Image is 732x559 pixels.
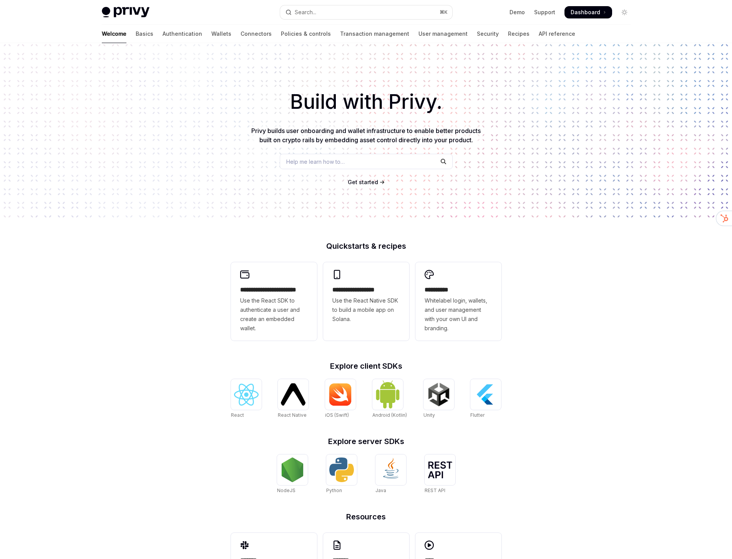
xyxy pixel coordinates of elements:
img: Python [329,458,354,482]
a: Get started [348,178,378,186]
img: NodeJS [280,458,305,482]
span: Android (Kotlin) [372,412,407,418]
a: Recipes [508,25,529,43]
h2: Quickstarts & recipes [231,242,501,250]
span: REST API [425,487,445,493]
a: Authentication [163,25,202,43]
a: API reference [539,25,575,43]
a: Demo [510,8,525,16]
a: **** *****Whitelabel login, wallets, and user management with your own UI and branding. [415,262,501,341]
img: Android (Kotlin) [375,380,400,409]
img: React Native [281,383,305,405]
h2: Explore server SDKs [231,438,501,445]
span: ⌘ K [440,9,448,15]
img: Unity [427,382,451,407]
span: Unity [423,412,435,418]
a: FlutterFlutter [470,379,501,419]
span: NodeJS [277,487,295,493]
a: Policies & controls [281,25,331,43]
a: Security [477,25,499,43]
span: Dashboard [571,8,600,16]
img: REST API [428,461,452,478]
h1: Build with Privy. [12,87,720,117]
a: Wallets [211,25,231,43]
a: UnityUnity [423,379,454,419]
span: Java [375,487,386,493]
a: Welcome [102,25,126,43]
a: React NativeReact Native [278,379,309,419]
span: iOS (Swift) [325,412,349,418]
a: iOS (Swift)iOS (Swift) [325,379,356,419]
img: iOS (Swift) [328,383,353,406]
a: Basics [136,25,153,43]
a: Android (Kotlin)Android (Kotlin) [372,379,407,419]
span: Privy builds user onboarding and wallet infrastructure to enable better products built on crypto ... [251,127,481,144]
span: Help me learn how to… [286,158,345,166]
span: Use the React SDK to authenticate a user and create an embedded wallet. [240,296,308,333]
span: Flutter [470,412,485,418]
span: React [231,412,244,418]
img: light logo [102,7,149,18]
a: ReactReact [231,379,262,419]
a: User management [418,25,468,43]
a: NodeJSNodeJS [277,454,308,494]
a: Dashboard [564,6,612,18]
img: React [234,384,259,406]
button: Open search [280,5,452,19]
a: Connectors [241,25,272,43]
span: Get started [348,179,378,185]
img: Java [378,458,403,482]
span: Whitelabel login, wallets, and user management with your own UI and branding. [425,296,492,333]
a: PythonPython [326,454,357,494]
span: Use the React Native SDK to build a mobile app on Solana. [332,296,400,324]
span: React Native [278,412,307,418]
div: Search... [295,8,316,17]
a: Transaction management [340,25,409,43]
h2: Resources [231,513,501,521]
a: Support [534,8,555,16]
span: Python [326,487,342,493]
a: JavaJava [375,454,406,494]
a: REST APIREST API [425,454,455,494]
button: Toggle dark mode [618,6,631,18]
img: Flutter [473,382,498,407]
a: **** **** **** ***Use the React Native SDK to build a mobile app on Solana. [323,262,409,341]
h2: Explore client SDKs [231,362,501,370]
